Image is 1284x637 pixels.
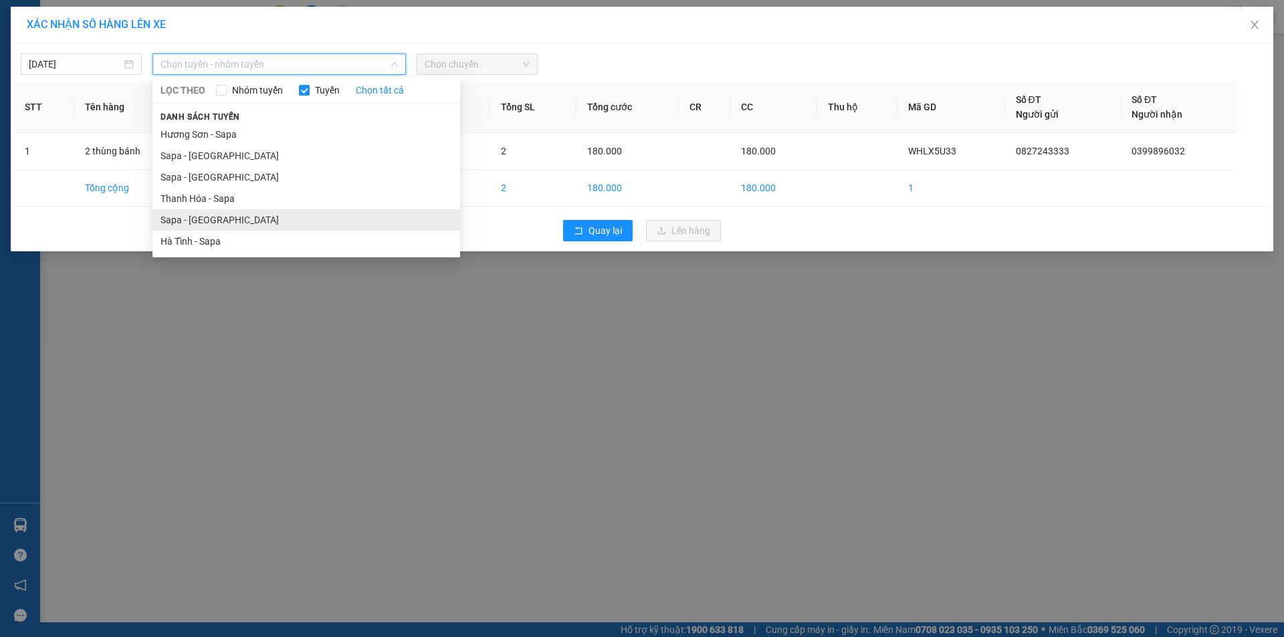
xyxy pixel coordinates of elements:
[1016,94,1041,105] span: Số ĐT
[1132,109,1182,120] span: Người nhận
[576,82,679,133] th: Tổng cước
[1132,146,1185,156] span: 0399896032
[425,54,530,74] span: Chọn chuyến
[730,82,817,133] th: CC
[74,133,193,170] td: 2 thùng bánh
[160,83,205,98] span: LỌC THEO
[29,57,122,72] input: 12/09/2025
[152,124,460,145] li: Hương Sơn - Sapa
[574,226,583,237] span: rollback
[897,170,1005,207] td: 1
[897,82,1005,133] th: Mã GD
[588,223,622,238] span: Quay lại
[160,54,398,74] span: Chọn tuyến - nhóm tuyến
[741,146,776,156] span: 180.000
[14,133,74,170] td: 1
[501,146,506,156] span: 2
[1236,7,1273,44] button: Close
[227,83,288,98] span: Nhóm tuyến
[1016,146,1069,156] span: 0827243333
[152,111,248,123] span: Danh sách tuyến
[310,83,345,98] span: Tuyến
[152,166,460,188] li: Sapa - [GEOGRAPHIC_DATA]
[152,231,460,252] li: Hà Tĩnh - Sapa
[1016,109,1059,120] span: Người gửi
[817,82,897,133] th: Thu hộ
[391,60,399,68] span: down
[646,220,721,241] button: uploadLên hàng
[356,83,404,98] a: Chọn tất cả
[908,146,956,156] span: WHLX5U33
[74,82,193,133] th: Tên hàng
[563,220,633,241] button: rollbackQuay lại
[1132,94,1157,105] span: Số ĐT
[152,188,460,209] li: Thanh Hóa - Sapa
[27,18,166,31] span: XÁC NHẬN SỐ HÀNG LÊN XE
[587,146,622,156] span: 180.000
[490,82,576,133] th: Tổng SL
[74,170,193,207] td: Tổng cộng
[576,170,679,207] td: 180.000
[152,209,460,231] li: Sapa - [GEOGRAPHIC_DATA]
[679,82,730,133] th: CR
[490,170,576,207] td: 2
[730,170,817,207] td: 180.000
[152,145,460,166] li: Sapa - [GEOGRAPHIC_DATA]
[1249,19,1260,30] span: close
[14,82,74,133] th: STT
